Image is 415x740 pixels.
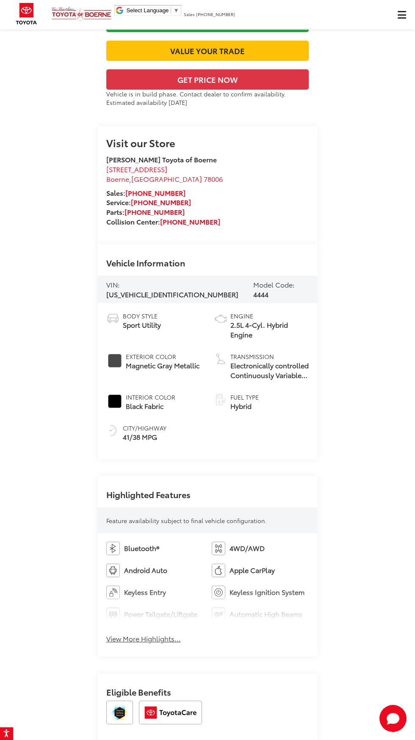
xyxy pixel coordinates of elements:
[379,705,407,732] button: Toggle Chat Window
[139,701,202,724] img: ToyotaCare Vic Vaughan Toyota of Boerne Boerne TX
[230,361,309,380] span: Electronically controlled Continuously Variable Transmission (ECVT) / All-Wheel Drive
[106,564,120,577] img: Android Auto
[106,586,120,599] img: Keyless Entry
[106,90,309,107] div: Vehicle is in build phase. Contact dealer to confirm availability. Estimated availability [DATE]
[131,197,191,207] a: [PHONE_NUMBER]
[125,207,185,217] a: [PHONE_NUMBER]
[106,174,129,184] span: Boerne
[123,320,161,330] span: Sport Utility
[106,542,120,555] img: Bluetooth®
[230,401,259,411] span: Hybrid
[160,217,220,226] a: [PHONE_NUMBER]
[171,7,171,14] span: ​
[106,516,267,525] span: Feature availability subject to final vehicle configuration.
[106,137,309,148] h2: Visit our Store
[204,174,223,184] span: 78006
[108,354,122,367] span: #494848
[230,352,309,361] span: Transmission
[230,393,259,401] span: Fuel Type
[126,361,199,370] span: Magnetic Gray Metallic
[230,320,309,340] span: 2.5L 4-Cyl. Hybrid Engine
[124,565,167,575] span: Android Auto
[106,424,120,437] img: Fuel Economy
[230,543,265,553] span: 4WD/AWD
[126,393,175,401] span: Interior Color
[253,280,295,289] span: Model Code:
[106,687,309,701] h2: Eligible Benefits
[126,401,175,411] span: Black Fabric
[212,542,225,555] img: 4WD/AWD
[106,701,133,724] img: Toyota Safety Sense Vic Vaughan Toyota of Boerne Boerne TX
[106,207,185,217] strong: Parts:
[253,289,268,299] span: 4444
[106,217,220,226] strong: Collision Center:
[230,312,309,320] span: Engine
[123,424,166,432] span: City/Highway
[125,188,185,197] a: [PHONE_NUMBER]
[106,164,223,184] a: [STREET_ADDRESS] Boerne,[GEOGRAPHIC_DATA] 78006
[106,634,181,644] button: View More Highlights...
[106,164,167,174] span: [STREET_ADDRESS]
[126,7,179,14] a: Select Language​
[106,41,309,61] a: Value Your Trade
[184,11,195,17] span: Sales
[126,7,169,14] span: Select Language
[106,188,185,197] strong: Sales:
[123,312,161,320] span: Body Style
[212,586,225,599] img: Keyless Ignition System
[173,7,179,14] span: ▼
[131,174,202,184] span: [GEOGRAPHIC_DATA]
[51,6,112,21] img: Vic Vaughan Toyota of Boerne
[106,69,309,90] button: Get Price Now
[108,395,122,408] span: #000000
[106,280,120,289] span: VIN:
[230,565,275,575] span: Apple CarPlay
[106,289,238,299] span: [US_VEHICLE_IDENTIFICATION_NUMBER]
[126,352,199,361] span: Exterior Color
[124,543,159,553] span: Bluetooth®
[212,564,225,577] img: Apple CarPlay
[106,154,217,164] strong: [PERSON_NAME] Toyota of Boerne
[106,490,191,499] h2: Highlighted Features
[196,11,235,17] span: [PHONE_NUMBER]
[106,174,223,184] span: ,
[123,432,166,442] span: 41/38 MPG
[106,197,191,207] strong: Service:
[106,258,185,267] h2: Vehicle Information
[379,705,407,732] svg: Start Chat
